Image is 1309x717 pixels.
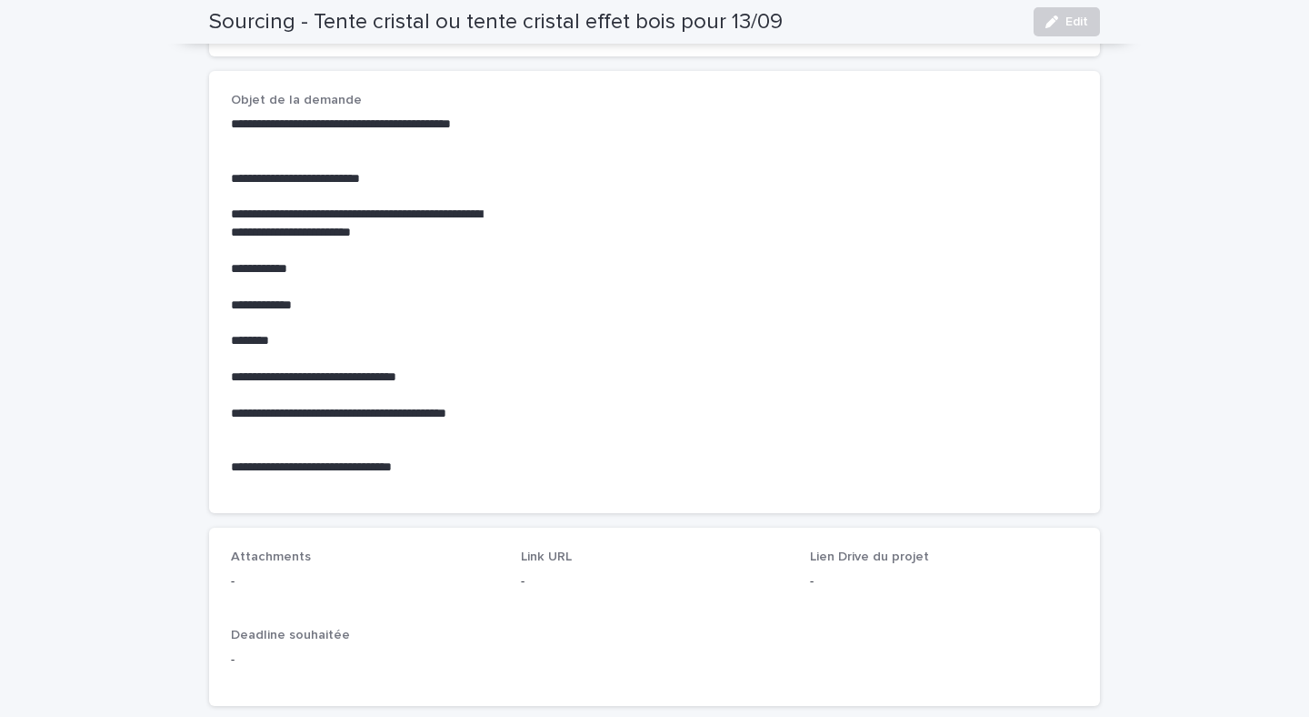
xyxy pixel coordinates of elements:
[521,572,789,591] p: -
[1065,15,1088,28] span: Edit
[231,629,350,641] span: Deadline souhaitée
[1034,7,1100,36] button: Edit
[231,550,311,563] span: Attachments
[231,651,1078,670] p: -
[231,572,499,591] p: -
[209,9,783,35] h2: Sourcing - Tente cristal ou tente cristal effet bois pour 13/09
[231,94,362,106] span: Objet de la demande
[810,572,1078,591] p: -
[810,550,929,563] span: Lien Drive du projet
[521,550,572,563] span: Link URL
